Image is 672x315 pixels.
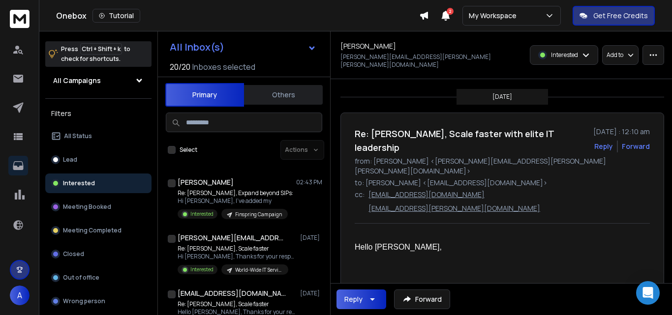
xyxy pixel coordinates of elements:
button: All Inbox(s) [162,37,324,57]
p: from: [PERSON_NAME] <[PERSON_NAME][EMAIL_ADDRESS][PERSON_NAME][PERSON_NAME][DOMAIN_NAME]> [355,156,650,176]
h1: [PERSON_NAME] [178,177,234,187]
p: Finspring Campaign [235,211,282,218]
p: Re: [PERSON_NAME], Scale faster [178,300,296,308]
button: Others [244,84,323,106]
p: Interested [190,210,214,218]
p: Interested [551,51,578,59]
p: Interested [190,266,214,273]
button: Primary [165,83,244,107]
button: Meeting Booked [45,197,152,217]
div: A Teams meeting has been scheduled for [DATE] at . Please find the meeting link attached below. [355,281,642,304]
p: Get Free Credits [593,11,648,21]
div: Hello [PERSON_NAME], [355,241,642,253]
h1: All Campaigns [53,76,101,86]
button: Meeting Completed [45,221,152,240]
button: Tutorial [92,9,140,23]
b: 10:00 AM (Central US Time) [535,282,637,290]
p: Out of office [63,274,99,282]
p: Add to [607,51,623,59]
div: Onebox [56,9,419,23]
div: Open Intercom Messenger [636,281,660,305]
h3: Inboxes selected [192,61,255,73]
p: All Status [64,132,92,140]
p: cc: [355,190,365,213]
button: Interested [45,173,152,193]
p: Re: [PERSON_NAME], Expand beyond SIPs: [178,189,293,197]
p: Press to check for shortcuts. [61,44,130,64]
button: Lead [45,150,152,170]
button: A [10,286,30,305]
p: [DATE] [492,93,512,101]
button: Forward [394,289,450,309]
p: [DATE] [300,234,322,242]
div: Reply [344,294,363,304]
button: Closed [45,244,152,264]
h1: [PERSON_NAME] [340,41,396,51]
p: to: [PERSON_NAME] <[EMAIL_ADDRESS][DOMAIN_NAME]> [355,178,650,188]
p: My Workspace [469,11,520,21]
span: Ctrl + Shift + k [80,43,122,55]
p: Meeting Booked [63,203,111,211]
button: Out of office [45,268,152,287]
span: 2 [447,8,454,15]
button: Reply [336,289,386,309]
button: Get Free Credits [573,6,655,26]
button: All Campaigns [45,71,152,90]
h1: [PERSON_NAME][EMAIL_ADDRESS][DOMAIN_NAME] [178,233,286,243]
p: [DATE] : 12:10 am [593,127,650,137]
p: Wrong person [63,297,105,305]
p: World-Wide IT Services [235,266,282,274]
p: Closed [63,250,84,258]
h1: [EMAIL_ADDRESS][DOMAIN_NAME] [178,288,286,298]
h3: Filters [45,107,152,120]
p: Hi [PERSON_NAME], Thanks for your response. [178,253,296,260]
p: Meeting Completed [63,227,122,234]
p: Lead [63,156,77,164]
p: [DATE] [300,289,322,297]
p: Hi [PERSON_NAME], I’ve added my [178,197,293,205]
button: Wrong person [45,291,152,311]
div: Forward [622,142,650,151]
p: Interested [63,179,95,187]
p: 02:43 PM [296,178,322,186]
button: Reply [594,142,613,151]
label: Select [180,146,197,154]
span: 20 / 20 [170,61,190,73]
h1: All Inbox(s) [170,42,224,52]
h1: Re: [PERSON_NAME], Scale faster with elite IT leadership [355,127,587,154]
p: Re: [PERSON_NAME], Scale faster [178,245,296,253]
p: [PERSON_NAME][EMAIL_ADDRESS][PERSON_NAME][PERSON_NAME][DOMAIN_NAME] [340,53,499,69]
p: [EMAIL_ADDRESS][PERSON_NAME][DOMAIN_NAME] [368,203,540,213]
p: [EMAIL_ADDRESS][DOMAIN_NAME] [368,190,485,200]
button: All Status [45,126,152,146]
